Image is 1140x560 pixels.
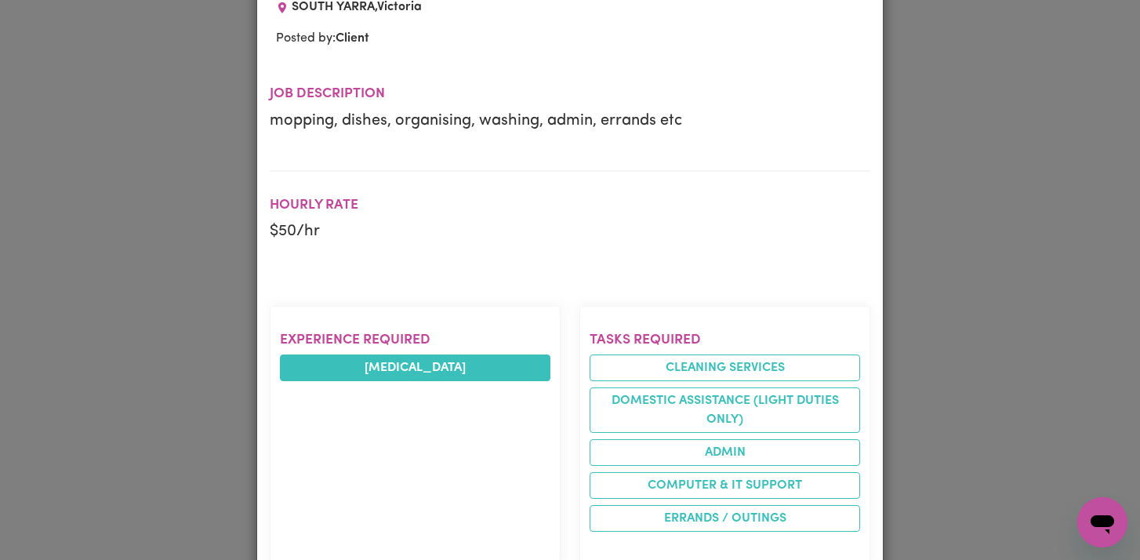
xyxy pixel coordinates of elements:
[336,32,369,45] b: Client
[276,32,369,45] span: Posted by:
[292,1,422,13] span: SOUTH YARRA , Victoria
[590,472,860,499] li: Computer & IT Support
[590,355,860,381] li: Cleaning services
[280,332,550,348] h2: Experience required
[270,109,870,133] p: mopping, dishes, organising, washing, admin, errands etc
[270,197,870,213] h2: Hourly Rate
[590,505,860,532] li: Errands / Outings
[590,439,860,466] li: Admin
[270,220,870,243] p: $ 50 /hr
[270,85,870,102] h2: Job description
[590,332,860,348] h2: Tasks required
[280,355,550,381] li: [MEDICAL_DATA]
[1077,497,1127,547] iframe: Button to launch messaging window, conversation in progress
[590,387,860,433] li: Domestic assistance (light duties only)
